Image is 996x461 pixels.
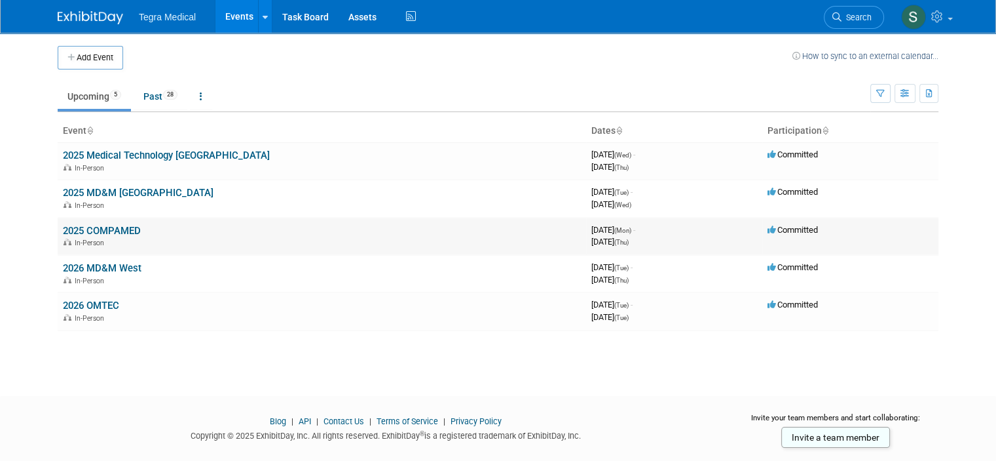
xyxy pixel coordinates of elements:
span: In-Person [75,239,108,247]
a: How to sync to an external calendar... [792,51,938,61]
span: (Wed) [614,201,631,209]
span: - [633,150,635,159]
a: API [299,416,311,426]
img: Steve Marshall [901,5,926,30]
span: - [633,225,635,235]
span: Committed [767,300,818,310]
span: Committed [767,225,818,235]
span: (Tue) [614,314,629,321]
span: Search [841,12,872,22]
span: [DATE] [591,262,633,272]
span: Committed [767,150,818,159]
a: Sort by Participation Type [822,125,828,136]
span: [DATE] [591,199,631,209]
div: Invite your team members and start collaborating: [733,412,938,432]
button: Add Event [58,46,123,70]
a: 2026 MD&M West [63,262,141,274]
span: (Thu) [614,277,629,284]
div: Copyright © 2025 ExhibitDay, Inc. All rights reserved. ExhibitDay is a registered trademark of Ex... [58,427,713,442]
span: (Thu) [614,239,629,246]
a: Invite a team member [781,427,890,448]
span: - [631,187,633,197]
span: [DATE] [591,237,629,247]
th: Dates [586,120,762,142]
span: [DATE] [591,312,629,322]
span: Committed [767,262,818,272]
a: Past28 [134,84,187,109]
span: | [440,416,449,426]
a: Sort by Event Name [86,125,93,136]
span: (Wed) [614,151,631,159]
span: | [366,416,375,426]
img: In-Person Event [64,164,71,170]
span: Committed [767,187,818,197]
span: - [631,300,633,310]
span: [DATE] [591,187,633,197]
span: In-Person [75,277,108,285]
span: - [631,262,633,272]
span: Tegra Medical [139,12,196,22]
a: 2025 COMPAMED [63,225,141,237]
a: Contact Us [323,416,364,426]
a: Blog [270,416,286,426]
img: In-Person Event [64,201,71,208]
span: [DATE] [591,275,629,285]
span: [DATE] [591,300,633,310]
span: | [288,416,297,426]
a: 2026 OMTEC [63,300,119,311]
a: Sort by Start Date [616,125,622,136]
span: [DATE] [591,150,635,159]
img: In-Person Event [64,277,71,283]
span: (Tue) [614,302,629,309]
span: (Tue) [614,189,629,196]
span: (Thu) [614,164,629,171]
span: In-Person [75,201,108,210]
span: (Tue) [614,264,629,271]
span: In-Person [75,314,108,323]
sup: ® [420,430,424,437]
span: 5 [110,90,121,100]
img: In-Person Event [64,314,71,321]
span: (Mon) [614,227,631,234]
span: 28 [163,90,177,100]
img: ExhibitDay [58,11,123,24]
span: | [313,416,322,426]
a: Upcoming5 [58,84,131,109]
img: In-Person Event [64,239,71,245]
span: [DATE] [591,162,629,172]
a: Terms of Service [377,416,438,426]
a: Search [824,6,884,29]
span: In-Person [75,164,108,172]
a: 2025 Medical Technology [GEOGRAPHIC_DATA] [63,150,270,161]
span: [DATE] [591,225,635,235]
th: Event [58,120,586,142]
th: Participation [762,120,938,142]
a: 2025 MD&M [GEOGRAPHIC_DATA] [63,187,213,199]
a: Privacy Policy [451,416,502,426]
